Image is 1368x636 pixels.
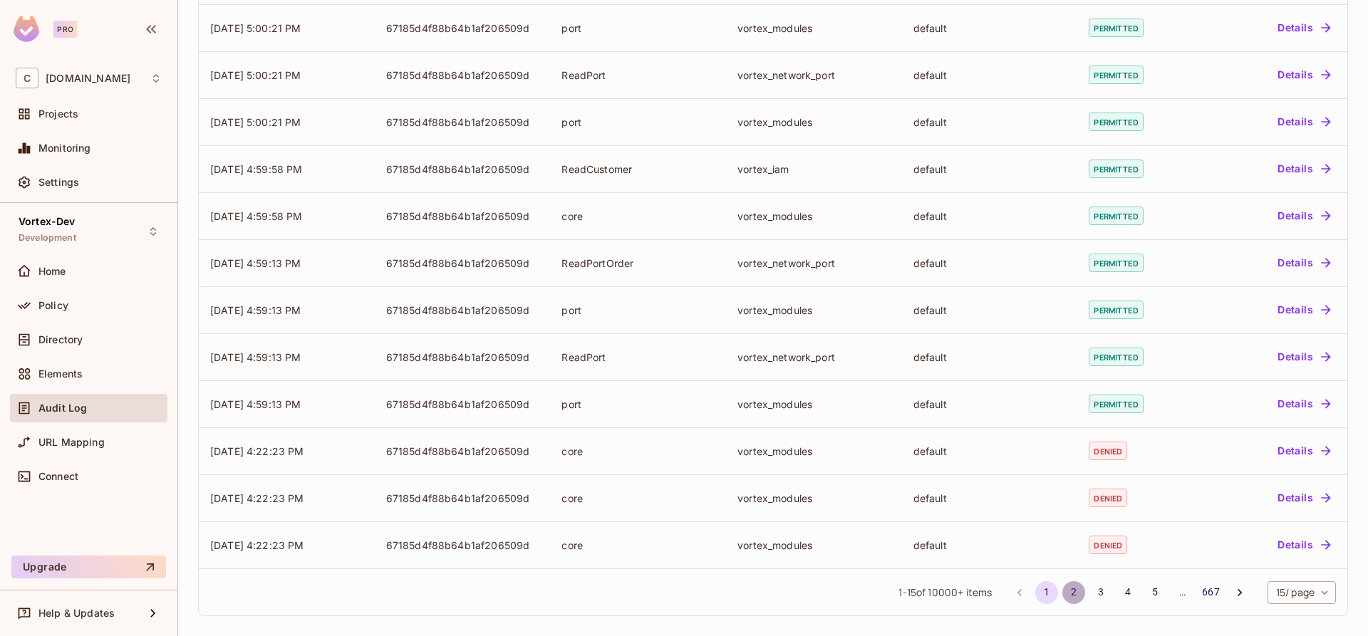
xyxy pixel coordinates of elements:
[737,397,891,411] div: vortex_modules
[913,538,1067,552] div: default
[386,397,539,411] div: 67185d4f88b64b1af206509d
[913,115,1067,129] div: default
[1089,207,1143,225] span: permitted
[913,303,1067,317] div: default
[386,115,539,129] div: 67185d4f88b64b1af206509d
[38,300,68,311] span: Policy
[210,445,304,457] span: [DATE] 4:22:23 PM
[1089,19,1143,37] span: permitted
[1089,113,1143,131] span: permitted
[386,444,539,458] div: 67185d4f88b64b1af206509d
[210,69,301,81] span: [DATE] 5:00:21 PM
[210,539,304,551] span: [DATE] 4:22:23 PM
[38,368,83,380] span: Elements
[561,303,715,317] div: port
[913,209,1067,223] div: default
[386,21,539,35] div: 67185d4f88b64b1af206509d
[210,492,304,504] span: [DATE] 4:22:23 PM
[1089,581,1112,604] button: Go to page 3
[1144,581,1166,604] button: Go to page 5
[386,209,539,223] div: 67185d4f88b64b1af206509d
[913,444,1067,458] div: default
[11,556,166,578] button: Upgrade
[1171,585,1193,599] div: …
[210,398,301,410] span: [DATE] 4:59:13 PM
[913,21,1067,35] div: default
[913,397,1067,411] div: default
[1089,536,1127,554] span: denied
[737,256,891,270] div: vortex_network_port
[1089,489,1127,507] span: denied
[913,491,1067,505] div: default
[737,115,891,129] div: vortex_modules
[386,538,539,552] div: 67185d4f88b64b1af206509d
[386,68,539,82] div: 67185d4f88b64b1af206509d
[38,142,91,154] span: Monitoring
[561,491,715,505] div: core
[16,68,38,88] span: C
[737,538,891,552] div: vortex_modules
[14,16,39,42] img: SReyMgAAAABJRU5ErkJggg==
[1089,254,1143,272] span: permitted
[737,21,891,35] div: vortex_modules
[38,471,78,482] span: Connect
[1116,581,1139,604] button: Go to page 4
[1006,581,1253,604] nav: pagination navigation
[1272,16,1336,39] button: Details
[210,304,301,316] span: [DATE] 4:59:13 PM
[561,538,715,552] div: core
[1272,486,1336,509] button: Details
[561,162,715,176] div: ReadCustomer
[561,397,715,411] div: port
[561,350,715,364] div: ReadPort
[53,21,77,38] div: Pro
[210,257,301,269] span: [DATE] 4:59:13 PM
[561,209,715,223] div: core
[19,216,76,227] span: Vortex-Dev
[386,491,539,505] div: 67185d4f88b64b1af206509d
[737,350,891,364] div: vortex_network_port
[1272,110,1336,133] button: Details
[1272,533,1336,556] button: Details
[38,177,79,188] span: Settings
[913,162,1067,176] div: default
[1062,581,1085,604] button: Go to page 2
[561,256,715,270] div: ReadPortOrder
[1272,439,1336,462] button: Details
[1089,66,1143,84] span: permitted
[1272,157,1336,180] button: Details
[386,162,539,176] div: 67185d4f88b64b1af206509d
[561,68,715,82] div: ReadPort
[1272,251,1336,274] button: Details
[928,585,963,599] span: The full list contains 55849 items. To access the end of the list, adjust the filters
[737,68,891,82] div: vortex_network_port
[210,351,301,363] span: [DATE] 4:59:13 PM
[38,108,78,120] span: Projects
[1089,301,1143,319] span: permitted
[38,608,115,619] span: Help & Updates
[913,256,1067,270] div: default
[1272,392,1336,415] button: Details
[561,115,715,129] div: port
[898,585,992,600] span: 1 - 15 of items
[1272,63,1336,86] button: Details
[1089,348,1143,366] span: permitted
[1228,581,1251,604] button: Go to next page
[1035,581,1058,604] button: page 1
[913,68,1067,82] div: default
[737,444,891,458] div: vortex_modules
[1198,581,1223,604] button: Go to page 667
[38,334,83,345] span: Directory
[210,22,301,34] span: [DATE] 5:00:21 PM
[913,350,1067,364] div: default
[737,303,891,317] div: vortex_modules
[737,209,891,223] div: vortex_modules
[1272,298,1336,321] button: Details
[561,444,715,458] div: core
[210,210,303,222] span: [DATE] 4:59:58 PM
[386,303,539,317] div: 67185d4f88b64b1af206509d
[38,266,66,277] span: Home
[210,116,301,128] span: [DATE] 5:00:21 PM
[386,350,539,364] div: 67185d4f88b64b1af206509d
[737,162,891,176] div: vortex_iam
